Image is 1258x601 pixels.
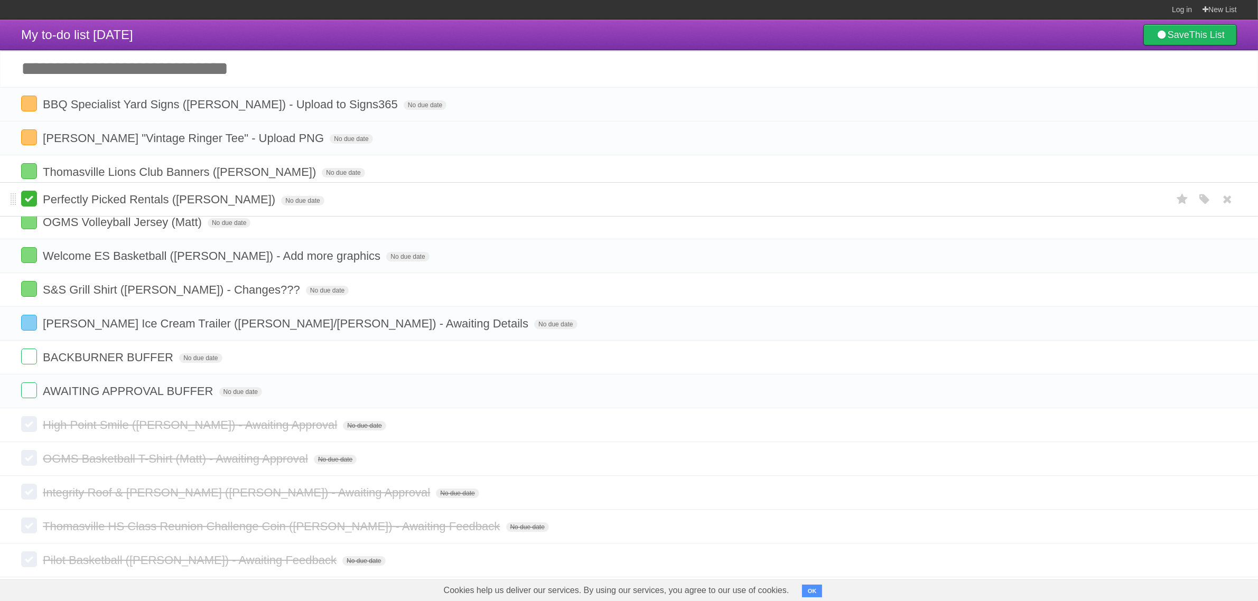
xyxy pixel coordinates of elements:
[21,96,37,111] label: Done
[281,196,324,205] span: No due date
[208,218,250,228] span: No due date
[43,249,383,262] span: Welcome ES Basketball ([PERSON_NAME]) - Add more graphics
[433,580,800,601] span: Cookies help us deliver our services. By using our services, you agree to our use of cookies.
[21,27,133,42] span: My to-do list [DATE]
[534,320,577,329] span: No due date
[219,387,262,397] span: No due date
[436,489,479,498] span: No due date
[322,168,365,177] span: No due date
[43,132,327,145] span: [PERSON_NAME] "Vintage Ringer Tee" - Upload PNG
[306,286,349,295] span: No due date
[343,421,386,430] span: No due date
[21,349,37,364] label: Done
[43,283,303,296] span: S&S Grill Shirt ([PERSON_NAME]) - Changes???
[21,315,37,331] label: Done
[21,163,37,179] label: Done
[1172,191,1192,208] label: Star task
[21,484,37,500] label: Done
[802,585,823,597] button: OK
[43,317,531,330] span: [PERSON_NAME] Ice Cream Trailer ([PERSON_NAME]/[PERSON_NAME]) - Awaiting Details
[43,193,278,206] span: Perfectly Picked Rentals ([PERSON_NAME])
[386,252,429,261] span: No due date
[43,418,340,431] span: High Point Smile ([PERSON_NAME]) - Awaiting Approval
[1143,24,1237,45] a: SaveThis List
[314,455,357,464] span: No due date
[43,553,339,567] span: Pilot Basketball ([PERSON_NAME]) - Awaiting Feedback
[21,518,37,533] label: Done
[43,98,400,111] span: BBQ Specialist Yard Signs ([PERSON_NAME]) - Upload to Signs365
[21,213,37,229] label: Done
[43,351,176,364] span: BACKBURNER BUFFER
[21,281,37,297] label: Done
[21,191,37,206] label: Done
[43,384,216,398] span: AWAITING APPROVAL BUFFER
[43,452,311,465] span: OGMS Basketball T-Shirt (Matt) - Awaiting Approval
[1189,30,1225,40] b: This List
[21,551,37,567] label: Done
[43,165,319,179] span: Thomasville Lions Club Banners ([PERSON_NAME])
[506,522,549,532] span: No due date
[21,129,37,145] label: Done
[330,134,372,144] span: No due date
[21,382,37,398] label: Done
[21,416,37,432] label: Done
[21,247,37,263] label: Done
[43,520,502,533] span: Thomasville HS Class Reunion Challenge Coin ([PERSON_NAME]) - Awaiting Feedback
[179,353,222,363] span: No due date
[43,215,204,229] span: OGMS Volleyball Jersey (Matt)
[404,100,446,110] span: No due date
[43,486,433,499] span: Integrity Roof & [PERSON_NAME] ([PERSON_NAME]) - Awaiting Approval
[342,556,385,566] span: No due date
[21,450,37,466] label: Done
